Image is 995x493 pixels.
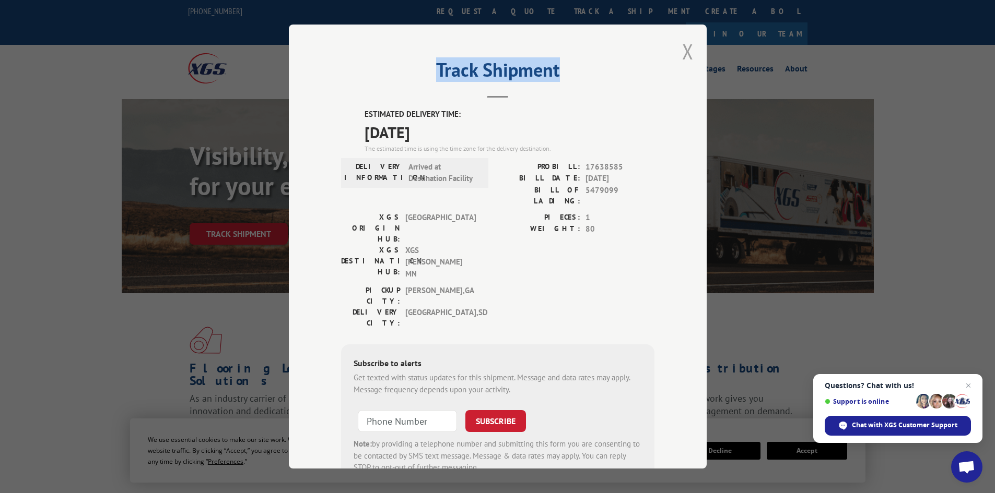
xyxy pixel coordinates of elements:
span: [DATE] [365,121,654,144]
label: XGS DESTINATION HUB: [341,245,400,280]
label: BILL OF LADING: [498,185,580,207]
strong: Note: [354,439,372,449]
label: WEIGHT: [498,223,580,235]
span: 1 [586,212,654,224]
div: Subscribe to alerts [354,357,642,372]
button: SUBSCRIBE [465,410,526,432]
label: DELIVERY INFORMATION: [344,161,403,185]
span: Arrived at Destination Facility [408,161,479,185]
span: 17638585 [586,161,654,173]
span: [DATE] [586,173,654,185]
div: The estimated time is using the time zone for the delivery destination. [365,144,654,153]
label: XGS ORIGIN HUB: [341,212,400,245]
label: DELIVERY CITY: [341,307,400,329]
span: 80 [586,223,654,235]
span: [GEOGRAPHIC_DATA] [405,212,476,245]
span: [PERSON_NAME] , GA [405,285,476,307]
label: BILL DATE: [498,173,580,185]
div: Get texted with status updates for this shipment. Message and data rates may apply. Message frequ... [354,372,642,395]
span: XGS [PERSON_NAME] MN [405,245,476,280]
label: PROBILL: [498,161,580,173]
span: Chat with XGS Customer Support [852,420,957,430]
button: Close modal [682,38,694,65]
h2: Track Shipment [341,63,654,82]
span: Close chat [962,379,975,392]
input: Phone Number [358,410,457,432]
div: Open chat [951,451,982,483]
span: Support is online [825,398,912,405]
div: Chat with XGS Customer Support [825,416,971,436]
label: PIECES: [498,212,580,224]
span: 5479099 [586,185,654,207]
label: PICKUP CITY: [341,285,400,307]
span: [GEOGRAPHIC_DATA] , SD [405,307,476,329]
label: ESTIMATED DELIVERY TIME: [365,109,654,121]
div: by providing a telephone number and submitting this form you are consenting to be contacted by SM... [354,438,642,474]
span: Questions? Chat with us! [825,381,971,390]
